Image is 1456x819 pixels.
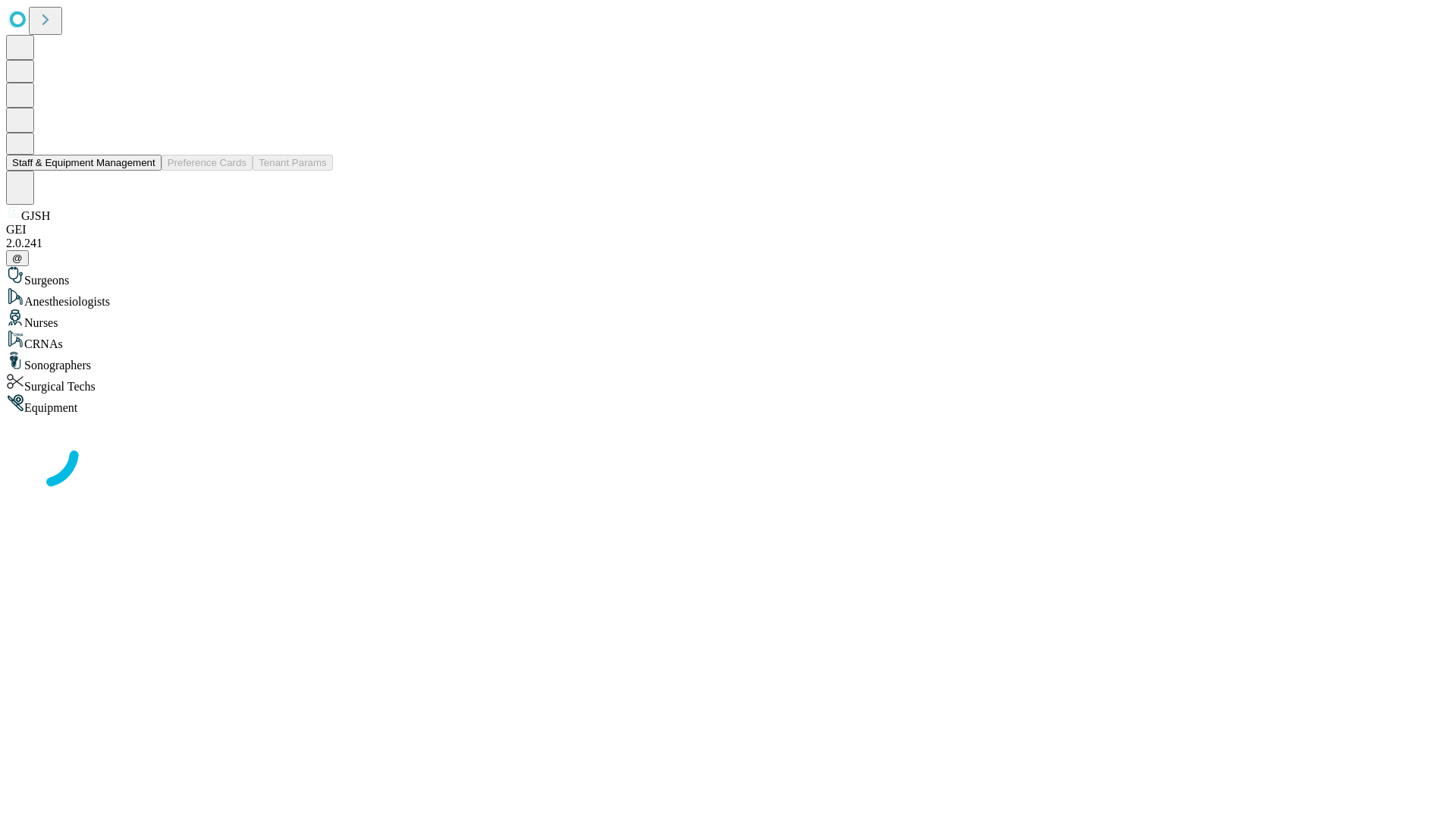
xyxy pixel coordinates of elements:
[6,287,1450,309] div: Anesthesiologists
[6,351,1450,372] div: Sonographers
[12,253,23,264] span: @
[253,155,333,171] button: Tenant Params
[6,223,1450,237] div: GEI
[6,394,1450,415] div: Equipment
[6,155,162,171] button: Staff & Equipment Management
[21,209,50,222] span: GJSH
[6,237,1450,250] div: 2.0.241
[6,372,1450,394] div: Surgical Techs
[6,266,1450,287] div: Surgeons
[6,250,29,266] button: @
[162,155,253,171] button: Preference Cards
[6,330,1450,351] div: CRNAs
[6,309,1450,330] div: Nurses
